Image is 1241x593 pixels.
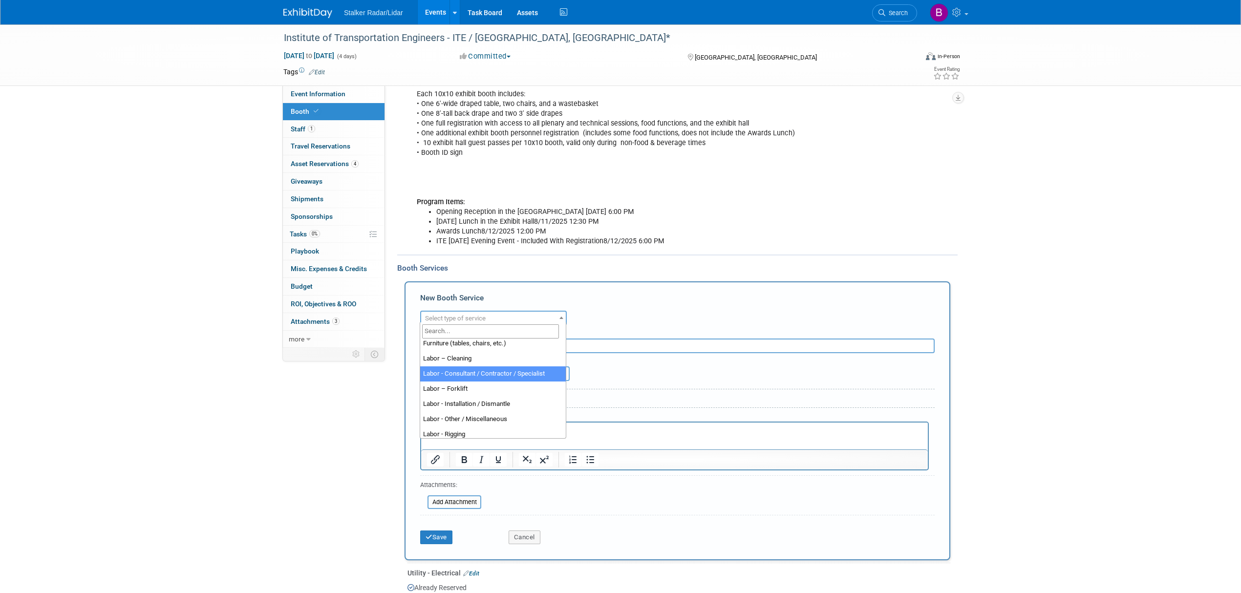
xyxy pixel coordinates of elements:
[420,325,935,339] div: Description (optional)
[463,570,479,577] a: Edit
[291,142,350,150] span: Travel Reservations
[283,278,385,295] a: Budget
[420,336,566,351] li: Furniture (tables, chairs, etc.)
[456,453,472,466] button: Bold
[283,85,385,103] a: Event Information
[291,195,323,203] span: Shipments
[291,318,340,325] span: Attachments
[283,67,325,77] td: Tags
[420,397,566,412] li: Labor - Installation / Dismantle
[420,351,566,366] li: Labor – Cleaning
[930,3,948,22] img: Brooke Journet
[420,481,481,492] div: Attachments:
[283,226,385,243] a: Tasks0%
[519,453,535,466] button: Subscript
[926,52,936,60] img: Format-Inperson.png
[283,260,385,277] a: Misc. Expenses & Credits
[283,51,335,60] span: [DATE] [DATE]
[344,9,403,17] span: Stalker Radar/Lidar
[420,412,929,422] div: Reservation Notes/Details:
[283,296,385,313] a: ROI, Objectives & ROO
[304,52,314,60] span: to
[291,300,356,308] span: ROI, Objectives & ROO
[410,85,850,251] div: Each 10x10 exhibit booth includes: • One 6'-wide draped table, two chairs, and a wastebasket • On...
[291,160,359,168] span: Asset Reservations
[490,453,507,466] button: Underline
[283,8,332,18] img: ExhibitDay
[872,4,917,21] a: Search
[309,69,325,76] a: Edit
[456,51,514,62] button: Committed
[420,530,452,544] button: Save
[397,263,958,274] div: Booth Services
[314,108,319,114] i: Booth reservation complete
[937,53,960,60] div: In-Person
[582,453,599,466] button: Bullet list
[933,67,960,72] div: Event Rating
[290,230,320,238] span: Tasks
[348,348,365,360] td: Personalize Event Tab Strip
[283,138,385,155] a: Travel Reservations
[289,335,304,343] span: more
[436,217,844,227] li: [DATE] Lunch in the Exhibit Hall8/11/2025 12:30 PM
[436,227,844,236] li: Awards Lunch8/12/2025 12:00 PM
[420,412,566,427] li: Labor - Other / Miscellaneous
[427,453,444,466] button: Insert/edit link
[309,230,320,237] span: 0%
[283,191,385,208] a: Shipments
[859,51,960,65] div: Event Format
[291,247,319,255] span: Playbook
[420,293,935,308] div: New Booth Service
[509,530,540,544] button: Cancel
[283,155,385,172] a: Asset Reservations4
[283,208,385,225] a: Sponsorships
[332,318,340,325] span: 3
[420,381,566,397] li: Labor – Forklift
[420,427,566,442] li: Labor - Rigging
[291,265,367,273] span: Misc. Expenses & Credits
[336,53,357,60] span: (4 days)
[291,282,313,290] span: Budget
[473,453,490,466] button: Italic
[291,177,322,185] span: Giveaways
[291,90,345,98] span: Event Information
[565,453,581,466] button: Numbered list
[422,324,559,339] input: Search...
[695,54,817,61] span: [GEOGRAPHIC_DATA], [GEOGRAPHIC_DATA]
[420,366,566,381] li: Labor - Consultant / Contractor / Specialist
[291,107,321,115] span: Booth
[283,313,385,330] a: Attachments3
[436,236,844,246] li: ITE [DATE] Evening Event - Included With Registration8/12/2025 6:00 PM
[425,315,486,322] span: Select type of service
[421,423,928,449] iframe: Rich Text Area
[291,125,315,133] span: Staff
[365,348,385,360] td: Toggle Event Tabs
[417,198,465,206] b: Program Items:
[283,173,385,190] a: Giveaways
[291,212,333,220] span: Sponsorships
[308,125,315,132] span: 1
[536,453,553,466] button: Superscript
[283,103,385,120] a: Booth
[509,353,891,366] div: Ideally by
[280,29,902,47] div: Institute of Transportation Engineers - ITE / [GEOGRAPHIC_DATA], [GEOGRAPHIC_DATA]*
[283,243,385,260] a: Playbook
[283,331,385,348] a: more
[436,207,844,217] li: Opening Reception in the [GEOGRAPHIC_DATA] [DATE] 6:00 PM
[351,160,359,168] span: 4
[885,9,908,17] span: Search
[407,568,950,578] div: Utility - Electrical
[283,121,385,138] a: Staff1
